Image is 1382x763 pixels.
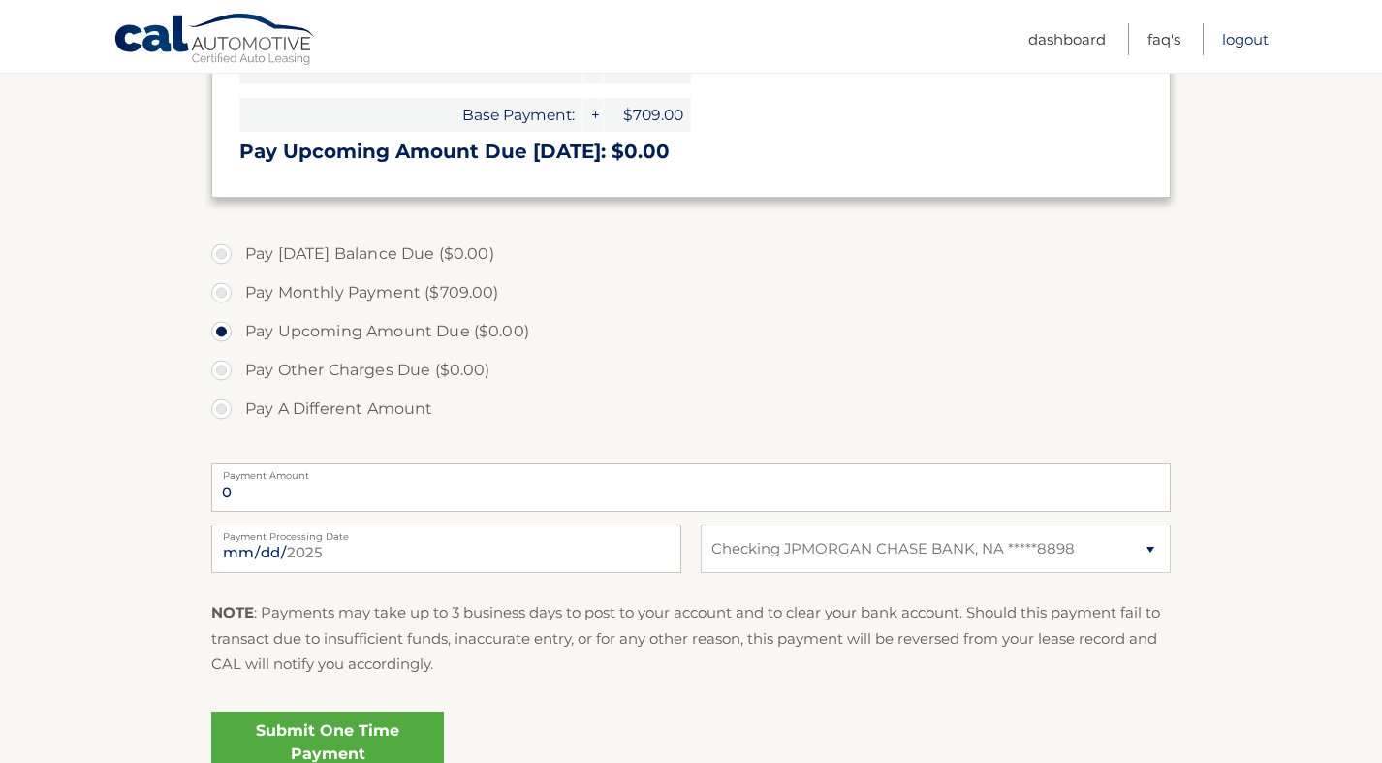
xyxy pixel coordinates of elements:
[211,525,681,540] label: Payment Processing Date
[604,98,691,132] span: $709.00
[211,463,1171,479] label: Payment Amount
[211,351,1171,390] label: Pay Other Charges Due ($0.00)
[583,98,603,132] span: +
[211,463,1171,512] input: Payment Amount
[211,273,1171,312] label: Pay Monthly Payment ($709.00)
[211,525,681,573] input: Payment Date
[1222,23,1269,55] a: Logout
[211,603,254,621] strong: NOTE
[211,600,1171,677] p: : Payments may take up to 3 business days to post to your account and to clear your bank account....
[113,13,317,69] a: Cal Automotive
[239,98,582,132] span: Base Payment:
[211,235,1171,273] label: Pay [DATE] Balance Due ($0.00)
[211,312,1171,351] label: Pay Upcoming Amount Due ($0.00)
[1028,23,1106,55] a: Dashboard
[239,140,1143,164] h3: Pay Upcoming Amount Due [DATE]: $0.00
[211,390,1171,429] label: Pay A Different Amount
[1147,23,1180,55] a: FAQ's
